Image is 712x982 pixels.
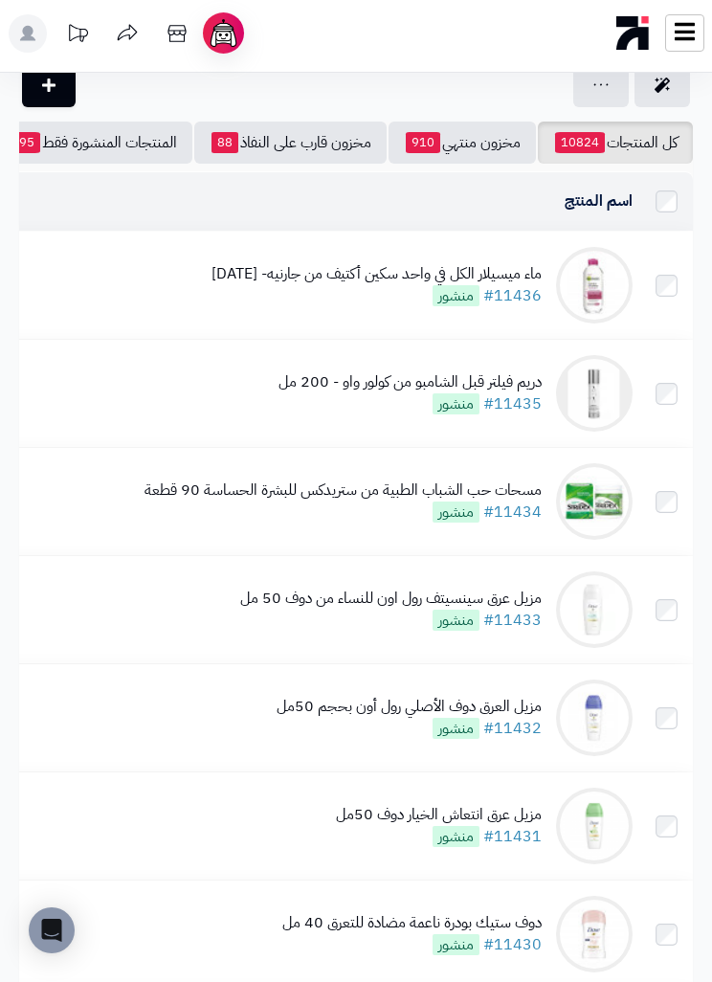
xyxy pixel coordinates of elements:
[278,371,542,393] div: دريم فيلتر قبل الشامبو من كولور واو - 200 مل
[433,826,479,847] span: منشور
[483,825,542,848] a: #11431
[556,463,633,540] img: مسحات حب الشباب الطبية من ستريدكس للبشرة الحساسة 90 قطعة
[433,934,479,955] span: منشور
[29,907,75,953] div: Open Intercom Messenger
[538,122,693,164] a: كل المنتجات10824
[483,717,542,740] a: #11432
[145,480,542,502] div: مسحات حب الشباب الطبية من ستريدكس للبشرة الحساسة 90 قطعة
[556,571,633,648] img: مزيل عرق سينسيتف رول اون للنساء من دوف 50 مل
[556,355,633,432] img: دريم فيلتر قبل الشامبو من كولور واو - 200 مل
[483,501,542,524] a: #11434
[616,11,650,55] img: logo-mobile.png
[282,912,542,934] div: دوف ستيك بودرة ناعمة مضادة للتعرق 40 مل
[433,610,479,631] span: منشور
[483,933,542,956] a: #11430
[389,122,536,164] a: مخزون منتهي910
[483,392,542,415] a: #11435
[556,680,633,756] img: مزيل العرق دوف الأصلي رول أون بحجم 50مل
[483,609,542,632] a: #11433
[211,263,542,285] div: ماء ميسيلار الكل في واحد سكين أكتيف من جارنيه- [DATE]
[433,502,479,523] span: منشور
[240,588,542,610] div: مزيل عرق سينسيتف رول اون للنساء من دوف 50 مل
[194,122,387,164] a: مخزون قارب على النفاذ88
[433,718,479,739] span: منشور
[54,14,101,57] a: تحديثات المنصة
[406,132,440,153] span: 910
[207,16,240,50] img: ai-face.png
[433,285,479,306] span: منشور
[211,132,238,153] span: 88
[336,804,542,826] div: مزيل عرق انتعاش الخيار دوف 50مل
[277,696,542,718] div: مزيل العرق دوف الأصلي رول أون بحجم 50مل
[433,393,479,414] span: منشور
[483,284,542,307] a: #11436
[565,190,633,212] a: اسم المنتج
[556,896,633,972] img: دوف ستيك بودرة ناعمة مضادة للتعرق 40 مل
[556,247,633,324] img: ماء ميسيلار الكل في واحد سكين أكتيف من جارنيه- 400م
[555,132,605,153] span: 10824
[556,788,633,864] img: مزيل عرق انتعاش الخيار دوف 50مل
